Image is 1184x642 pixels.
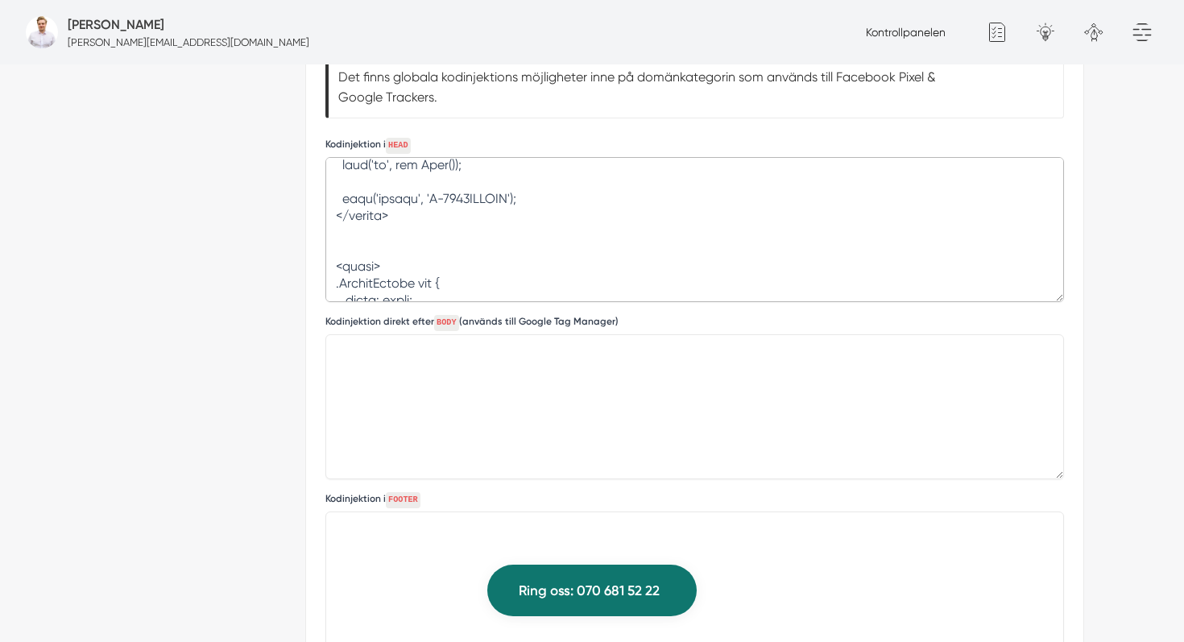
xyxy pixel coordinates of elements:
pre: HEAD [386,138,411,154]
pre: FOOTER [386,492,420,508]
label: Kodinjektion direkt efter (används till Google Tag Manager) [325,315,1064,331]
h5: Administratör [68,14,164,35]
a: Ring oss: 070 681 52 22 [487,565,697,616]
p: Det finns globala kodinjektions möjligheter inne på domänkategorin som används till Facebook Pixe... [329,57,957,118]
p: [PERSON_NAME][EMAIL_ADDRESS][DOMAIN_NAME] [68,35,309,50]
a: Kontrollpanelen [866,26,946,39]
label: Kodinjektion i [325,138,1064,154]
span: Ring oss: 070 681 52 22 [519,580,660,602]
textarea: <!-- Loremips Dolor Sita --><consec>!adipisci(e,s,d,e,t,i,u){la(e.dol)magnaa;e=a.min=veniamqu(){n... [325,157,1064,302]
img: foretagsbild-pa-smartproduktion-en-webbyraer-i-dalarnas-lan.jpg [26,16,58,48]
pre: BODY [434,315,459,331]
label: Kodinjektion i [325,492,1064,508]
